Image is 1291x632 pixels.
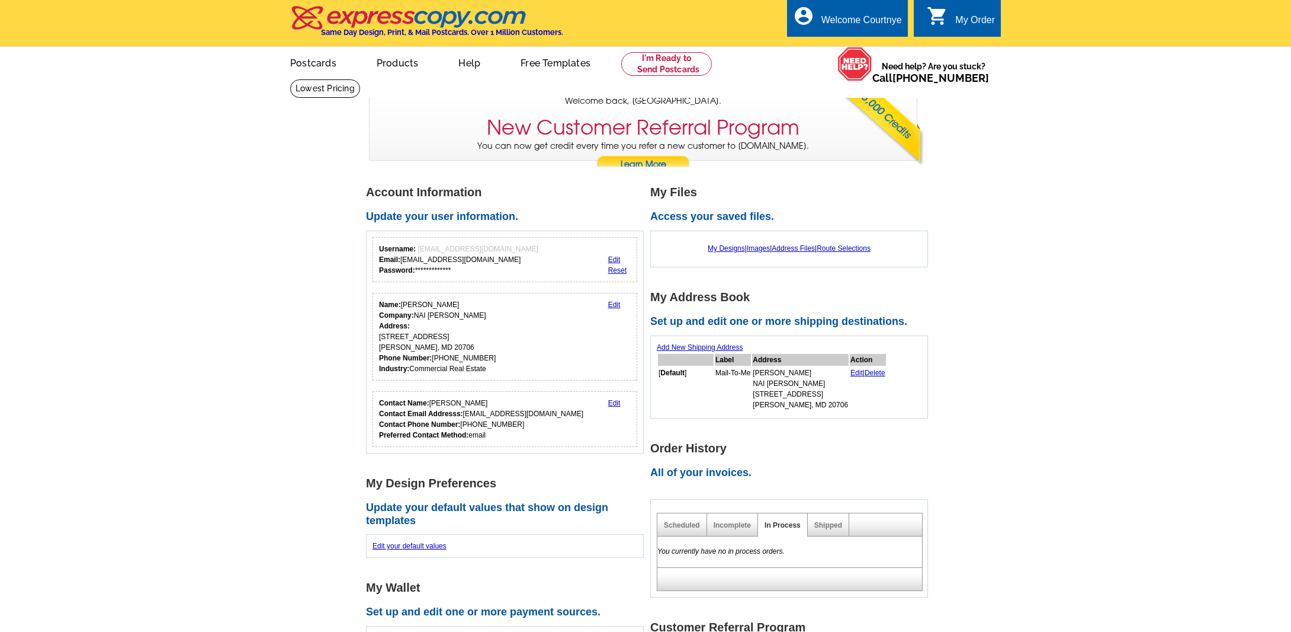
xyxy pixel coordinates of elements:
[657,547,785,556] em: You currently have no in process orders.
[366,186,650,199] h1: Account Information
[850,367,886,411] td: |
[708,244,745,253] a: My Designs
[650,210,934,224] h2: Access your saved files.
[379,256,400,264] strong: Email:
[747,244,770,253] a: Images
[817,244,871,253] a: Route Selections
[366,582,650,594] h1: My Wallet
[608,266,627,274] a: Reset
[837,47,872,81] img: help
[596,156,690,174] a: Learn More
[872,60,995,84] span: Need help? Are you stuck?
[658,367,714,411] td: [ ]
[865,369,885,377] a: Delete
[814,521,842,529] a: Shipped
[650,291,934,304] h1: My Address Book
[271,48,355,76] a: Postcards
[608,256,621,264] a: Edit
[664,521,700,529] a: Scheduled
[565,95,721,107] span: Welcome back, [GEOGRAPHIC_DATA].
[372,542,447,550] a: Edit your default values
[379,299,496,374] div: [PERSON_NAME] NAI [PERSON_NAME] [STREET_ADDRESS] [PERSON_NAME], MD 20706 [PHONE_NUMBER] Commercia...
[502,48,609,76] a: Free Templates
[772,244,815,253] a: Address Files
[379,398,583,441] div: [PERSON_NAME] [EMAIL_ADDRESS][DOMAIN_NAME] [PHONE_NUMBER] email
[650,442,934,455] h1: Order History
[370,140,917,174] p: You can now get credit every time you refer a new customer to [DOMAIN_NAME].
[765,521,801,529] a: In Process
[439,48,499,76] a: Help
[379,266,415,274] strong: Password:
[372,237,637,282] div: Your login information.
[608,399,621,407] a: Edit
[927,5,948,27] i: shopping_cart
[379,311,414,320] strong: Company:
[321,28,563,37] h4: Same Day Design, Print, & Mail Postcards. Over 1 Million Customers.
[379,410,463,418] strong: Contact Email Addresss:
[650,186,934,199] h1: My Files
[752,354,849,366] th: Address
[379,399,429,407] strong: Contact Name:
[955,15,995,31] div: My Order
[752,367,849,411] td: [PERSON_NAME] NAI [PERSON_NAME] [STREET_ADDRESS] [PERSON_NAME], MD 20706
[892,72,989,84] a: [PHONE_NUMBER]
[358,48,438,76] a: Products
[793,5,814,27] i: account_circle
[715,367,751,411] td: Mail-To-Me
[850,369,863,377] a: Edit
[379,365,409,373] strong: Industry:
[418,245,538,253] span: [EMAIL_ADDRESS][DOMAIN_NAME]
[927,13,995,28] a: shopping_cart My Order
[850,354,886,366] th: Action
[821,15,902,31] div: Welcome Courtnye
[487,116,799,140] h3: New Customer Referral Program
[657,237,921,260] div: | | |
[379,420,460,429] strong: Contact Phone Number:
[650,315,934,328] h2: Set up and edit one or more shipping destinations.
[366,477,650,490] h1: My Design Preferences
[379,431,468,439] strong: Preferred Contact Method:
[372,293,637,381] div: Your personal details.
[379,354,432,362] strong: Phone Number:
[608,301,621,309] a: Edit
[715,354,751,366] th: Label
[379,322,410,330] strong: Address:
[366,606,650,619] h2: Set up and edit one or more payment sources.
[366,502,650,527] h2: Update your default values that show on design templates
[366,210,650,224] h2: Update your user information.
[650,467,934,480] h2: All of your invoices.
[657,343,743,352] a: Add New Shipping Address
[714,521,751,529] a: Incomplete
[872,72,989,84] span: Call
[660,369,685,377] b: Default
[379,245,416,253] strong: Username:
[379,301,401,309] strong: Name:
[290,14,563,37] a: Same Day Design, Print, & Mail Postcards. Over 1 Million Customers.
[372,391,637,447] div: Who should we contact regarding order issues?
